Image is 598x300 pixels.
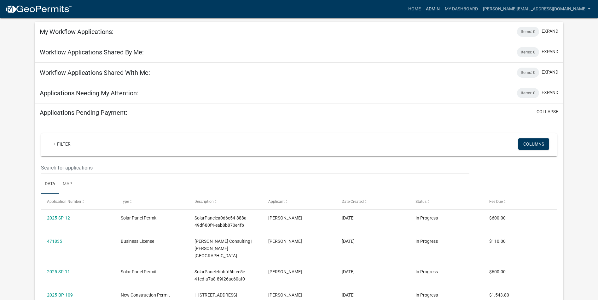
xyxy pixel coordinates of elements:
span: $600.00 [489,269,506,274]
span: SolarPanelea0d6c54-888a-49df-80f4-eab8b870e4fb [194,215,248,228]
button: expand [542,48,558,55]
span: $110.00 [489,239,506,244]
span: Matthew Thomas Markham [268,269,302,274]
datatable-header-cell: Fee Due [483,194,557,209]
h5: Applications Pending Payment: [40,109,127,116]
a: Data [41,174,59,194]
a: Home [406,3,423,15]
span: In Progress [415,292,438,297]
span: 08/05/2025 [342,292,355,297]
span: SolarPanelcbbbfd6b-ce5c-41cd-a7a8-89f26ae60af0 [194,269,246,281]
button: Columns [518,138,549,150]
span: Status [415,199,427,204]
span: 08/20/2025 [342,269,355,274]
span: Kimberley Hatcher [268,239,302,244]
span: Application Number [47,199,81,204]
h5: Workflow Applications Shared By Me: [40,48,144,56]
datatable-header-cell: Date Created [336,194,409,209]
span: | | 1717 Dell Drive [194,292,237,297]
h5: My Workflow Applications: [40,28,113,36]
a: 2025-SP-11 [47,269,70,274]
span: Type [121,199,129,204]
a: 2025-BP-109 [47,292,73,297]
span: New Construction Permit [121,292,170,297]
a: + Filter [49,138,76,150]
span: Matthew Sizemore [268,292,302,297]
div: Items: 0 [517,27,539,37]
span: Applicant [268,199,285,204]
a: 2025-SP-12 [47,215,70,220]
button: expand [542,89,558,96]
a: 471835 [47,239,62,244]
span: In Progress [415,269,438,274]
a: [PERSON_NAME][EMAIL_ADDRESS][DOMAIN_NAME] [480,3,593,15]
a: My Dashboard [442,3,480,15]
a: Map [59,174,76,194]
span: In Progress [415,239,438,244]
button: expand [542,28,558,35]
span: $1,543.80 [489,292,509,297]
datatable-header-cell: Status [409,194,483,209]
datatable-header-cell: Description [189,194,262,209]
a: Admin [423,3,442,15]
h5: Workflow Applications Shared With Me: [40,69,150,76]
span: $600.00 [489,215,506,220]
span: 09/11/2025 [342,215,355,220]
span: Business License [121,239,154,244]
span: In Progress [415,215,438,220]
button: collapse [537,108,558,115]
datatable-header-cell: Type [115,194,189,209]
span: Hatcher Consulting | Hatcher, Kimberley [194,239,252,258]
span: Description [194,199,214,204]
h5: Applications Needing My Attention: [40,89,138,97]
datatable-header-cell: Applicant [262,194,336,209]
div: Items: 0 [517,47,539,57]
span: Matthew Thomas Markham [268,215,302,220]
span: Solar Panel Permit [121,215,157,220]
datatable-header-cell: Application Number [41,194,115,209]
button: expand [542,69,558,75]
div: Items: 0 [517,68,539,78]
span: Solar Panel Permit [121,269,157,274]
span: Fee Due [489,199,503,204]
input: Search for applications [41,161,469,174]
div: Items: 0 [517,88,539,98]
span: 09/01/2025 [342,239,355,244]
span: Date Created [342,199,364,204]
